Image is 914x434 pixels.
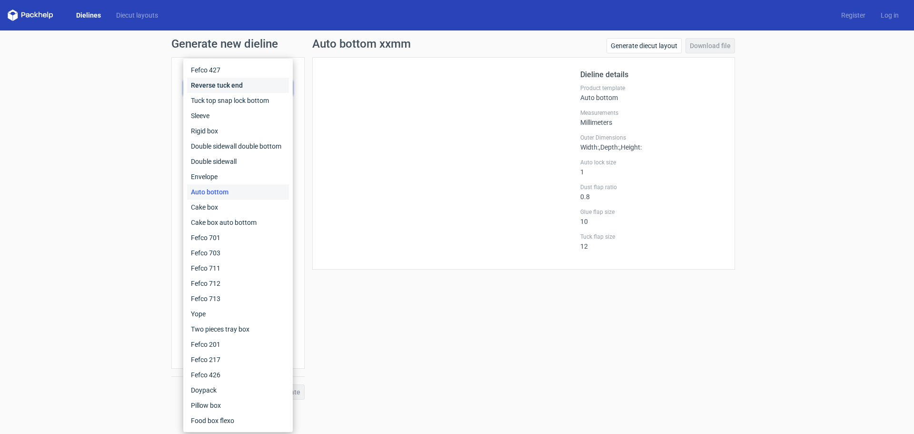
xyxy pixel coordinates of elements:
div: Fefco 703 [187,245,289,261]
label: Dust flap ratio [580,183,723,191]
div: Millimeters [580,109,723,126]
div: 10 [580,208,723,225]
div: Doypack [187,383,289,398]
a: Dielines [69,10,109,20]
a: Diecut layouts [109,10,166,20]
h1: Generate new dieline [171,38,743,50]
label: Auto lock size [580,159,723,166]
div: 0.8 [580,183,723,201]
div: Two pieces tray box [187,322,289,337]
h1: Auto bottom xxmm [312,38,411,50]
div: Auto bottom [187,184,289,200]
label: Product template [580,84,723,92]
div: Fefco 711 [187,261,289,276]
div: Fefco 217 [187,352,289,367]
h2: Dieline details [580,69,723,81]
div: Cake box auto bottom [187,215,289,230]
div: Food box flexo [187,413,289,428]
a: Log in [873,10,906,20]
div: Fefco 701 [187,230,289,245]
div: Fefco 426 [187,367,289,383]
a: Register [834,10,873,20]
label: Glue flap size [580,208,723,216]
div: Auto bottom [580,84,723,101]
div: 12 [580,233,723,250]
label: Tuck flap size [580,233,723,241]
div: Reverse tuck end [187,78,289,93]
span: , Depth : [599,143,619,151]
label: Measurements [580,109,723,117]
div: Double sidewall double bottom [187,139,289,154]
div: Fefco 713 [187,291,289,306]
a: Generate diecut layout [606,38,682,53]
div: Envelope [187,169,289,184]
label: Outer Dimensions [580,134,723,141]
span: Width : [580,143,599,151]
div: Rigid box [187,123,289,139]
div: Fefco 712 [187,276,289,291]
div: Double sidewall [187,154,289,169]
div: Fefco 427 [187,62,289,78]
div: 1 [580,159,723,176]
div: Cake box [187,200,289,215]
div: Sleeve [187,108,289,123]
div: Fefco 201 [187,337,289,352]
div: Tuck top snap lock bottom [187,93,289,108]
div: Yope [187,306,289,322]
div: Pillow box [187,398,289,413]
span: , Height : [619,143,642,151]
